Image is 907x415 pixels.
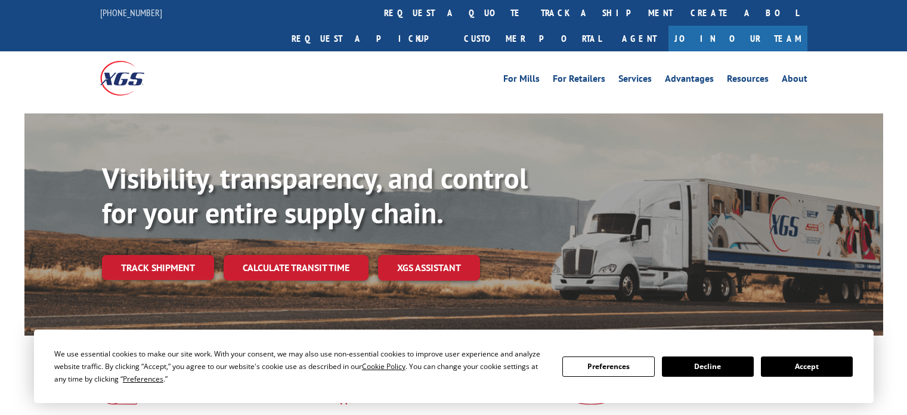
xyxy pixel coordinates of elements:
div: We use essential cookies to make our site work. With your consent, we may also use non-essential ... [54,348,548,385]
a: For Retailers [553,74,605,87]
a: Request a pickup [283,26,455,51]
a: [PHONE_NUMBER] [100,7,162,19]
a: Agent [610,26,668,51]
button: Accept [761,356,853,377]
a: Join Our Team [668,26,807,51]
a: Services [618,74,652,87]
a: About [782,74,807,87]
div: Cookie Consent Prompt [34,330,874,403]
button: Decline [662,356,754,377]
a: Customer Portal [455,26,610,51]
a: XGS ASSISTANT [378,255,480,281]
b: Visibility, transparency, and control for your entire supply chain. [102,159,528,231]
span: Preferences [123,374,163,384]
a: Resources [727,74,769,87]
a: For Mills [503,74,540,87]
a: Calculate transit time [224,255,369,281]
a: Advantages [665,74,714,87]
span: Cookie Policy [362,361,405,371]
a: Track shipment [102,255,214,280]
button: Preferences [562,356,654,377]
